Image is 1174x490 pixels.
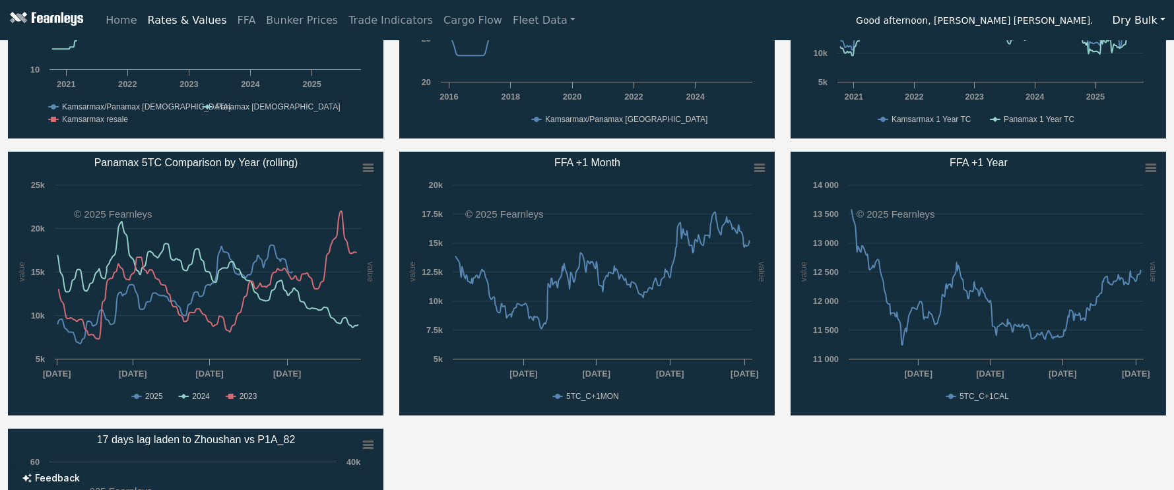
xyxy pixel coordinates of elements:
img: Fearnleys Logo [7,12,83,28]
text: 13 000 [813,238,839,248]
text: Kamsarmax 1 Year TC [892,115,971,124]
text: Panamax 1 Year TC [1004,115,1075,124]
text: FFA +1 Month [554,157,620,168]
text: value [16,262,26,282]
text: 17 days lag laden to Zhoushan vs P1A_82 [97,434,296,446]
text: 10k [814,48,828,58]
text: [DATE] [1049,369,1076,379]
text: 2023 [179,79,198,89]
text: Panamax [DEMOGRAPHIC_DATA] [216,102,340,111]
text: 10k [31,311,46,321]
text: 25k [31,180,46,190]
text: © 2025 Fearnleys [465,208,544,220]
text: Panamax 5TC Comparison by Year (rolling) [94,157,298,168]
text: 20k [429,180,443,190]
text: 15k [31,267,46,277]
text: 7.5k [426,325,443,335]
text: 13 500 [813,209,839,219]
text: [DATE] [905,369,932,379]
text: 5k [818,77,828,87]
a: Bunker Prices [261,7,343,34]
text: 11 500 [813,325,839,335]
text: FFA +1 Year [950,157,1008,168]
text: 40k [346,457,361,467]
text: © 2025 Fearnleys [857,208,935,220]
text: 5TC_C+1MON [566,392,619,401]
text: [DATE] [731,369,758,379]
a: FFA [232,7,261,34]
text: 2016 [440,92,458,102]
text: 2022 [624,92,643,102]
text: 10k [429,296,443,306]
text: [DATE] [509,369,537,379]
text: [DATE] [195,369,223,379]
text: 2022 [118,79,137,89]
text: 5TC_C+1CAL [960,392,1009,401]
text: [DATE] [1122,369,1150,379]
a: Fleet Data [507,7,581,34]
text: 5k [434,354,443,364]
button: Dry Bulk [1104,8,1174,33]
text: Kamsarmax/Panamax [DEMOGRAPHIC_DATA] [62,102,231,111]
text: value [407,262,417,282]
text: 2023 [240,392,257,401]
text: 5k [36,354,46,364]
text: 2023 [965,92,984,102]
text: 12 500 [813,267,839,277]
text: 2024 [1026,92,1045,102]
text: value [757,262,767,282]
text: [DATE] [273,369,301,379]
text: 12.5k [422,267,443,277]
text: [DATE] [976,369,1004,379]
svg: FFA +1 Month [399,152,775,415]
text: 11 000 [813,354,839,364]
text: 2024 [192,392,210,401]
text: [DATE] [656,369,684,379]
text: 2018 [502,92,520,102]
text: 2024 [241,79,260,89]
text: 14 000 [813,180,839,190]
text: [DATE] [583,369,610,379]
text: value [799,262,809,282]
a: Home [100,7,142,34]
text: 2021 [57,79,75,89]
text: 2022 [905,92,923,102]
text: [DATE] [119,369,147,379]
text: 2025 [303,79,321,89]
a: Trade Indicators [343,7,438,34]
a: Cargo Flow [438,7,507,34]
text: Kamsarmax resale [62,115,128,124]
text: 2024 [686,92,705,102]
span: Good afternoon, [PERSON_NAME] [PERSON_NAME]. [856,11,1093,33]
text: value [366,262,375,282]
text: © 2025 Fearnleys [74,208,152,220]
text: Kamsarmax/Panamax [GEOGRAPHIC_DATA] [545,115,707,124]
text: 2021 [845,92,863,102]
text: 15k [429,238,443,248]
svg: Panamax 5TC Comparison by Year (rolling) [8,152,383,415]
text: 17.5k [422,209,443,219]
text: 2020 [563,92,581,102]
text: value [1148,262,1158,282]
text: 12 000 [813,296,839,306]
text: [DATE] [43,369,71,379]
text: 20k [31,224,46,233]
svg: FFA +1 Year [791,152,1166,415]
text: 2025 [145,392,163,401]
text: 10 [30,65,40,75]
text: 2025 [1086,92,1105,102]
text: 60 [30,457,40,467]
a: Rates & Values [143,7,232,34]
text: 20 [422,77,431,87]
